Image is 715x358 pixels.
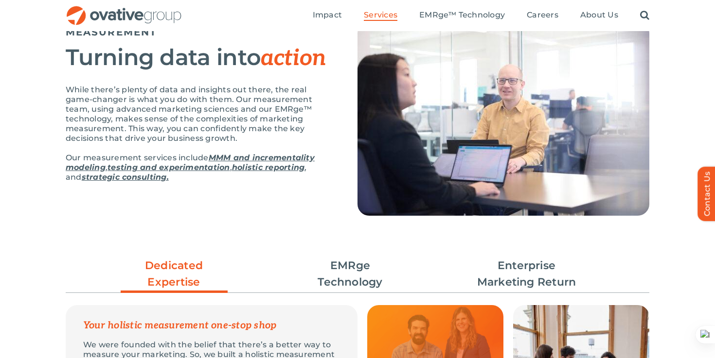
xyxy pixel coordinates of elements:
img: Measurement – Hero [357,21,649,216]
p: Our measurement services include , , , and [66,153,333,182]
a: holistic reporting [232,163,304,172]
p: While there’s plenty of data and insights out there, the real game-changer is what you do with th... [66,85,333,143]
span: Services [364,10,397,20]
a: Dedicated Expertise [121,257,228,295]
h5: MEASUREMENT [66,26,333,38]
a: MMM and incrementality modeling [66,153,315,172]
ul: Post Filters [66,253,649,295]
span: EMRge™ Technology [419,10,505,20]
a: Careers [527,10,558,21]
a: EMRge Technology [297,257,404,290]
span: Careers [527,10,558,20]
em: action [261,45,326,72]
h2: Turning data into [66,45,333,70]
a: About Us [580,10,618,21]
a: strategic consulting. [82,172,169,182]
a: Services [364,10,397,21]
span: Impact [313,10,342,20]
a: Search [640,10,649,21]
a: Impact [313,10,342,21]
span: About Us [580,10,618,20]
a: Enterprise Marketing Return [473,257,580,290]
a: OG_Full_horizontal_RGB [66,5,182,14]
a: testing and experimentation [107,163,230,172]
a: EMRge™ Technology [419,10,505,21]
p: Your holistic measurement one-stop shop [83,321,340,330]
